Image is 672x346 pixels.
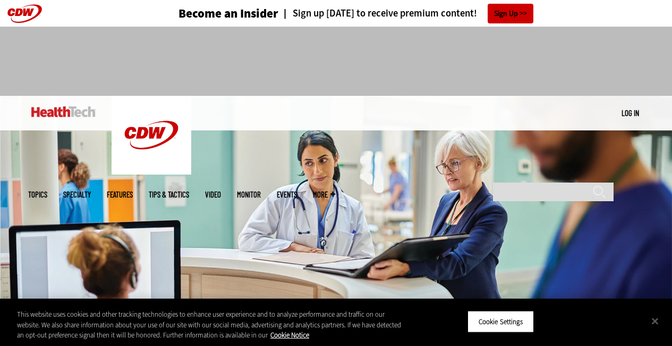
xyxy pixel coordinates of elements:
a: Log in [622,108,639,118]
a: CDW [112,166,191,177]
a: Sign Up [488,4,533,23]
div: This website uses cookies and other tracking technologies to enhance user experience and to analy... [17,309,403,341]
a: MonITor [237,191,261,199]
div: User menu [622,108,639,119]
a: Sign up [DATE] to receive premium content! [278,9,477,19]
span: Topics [28,191,47,199]
img: Home [31,106,96,117]
a: Events [277,191,297,199]
h3: Become an Insider [178,7,278,20]
span: More [313,191,335,199]
iframe: advertisement [143,37,530,85]
a: More information about your privacy [270,331,309,340]
a: Become an Insider [139,7,278,20]
a: Features [107,191,133,199]
button: Cookie Settings [467,310,534,333]
button: Close [643,309,667,333]
span: Specialty [63,191,91,199]
img: Home [112,96,191,175]
a: Video [205,191,221,199]
a: Tips & Tactics [149,191,189,199]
